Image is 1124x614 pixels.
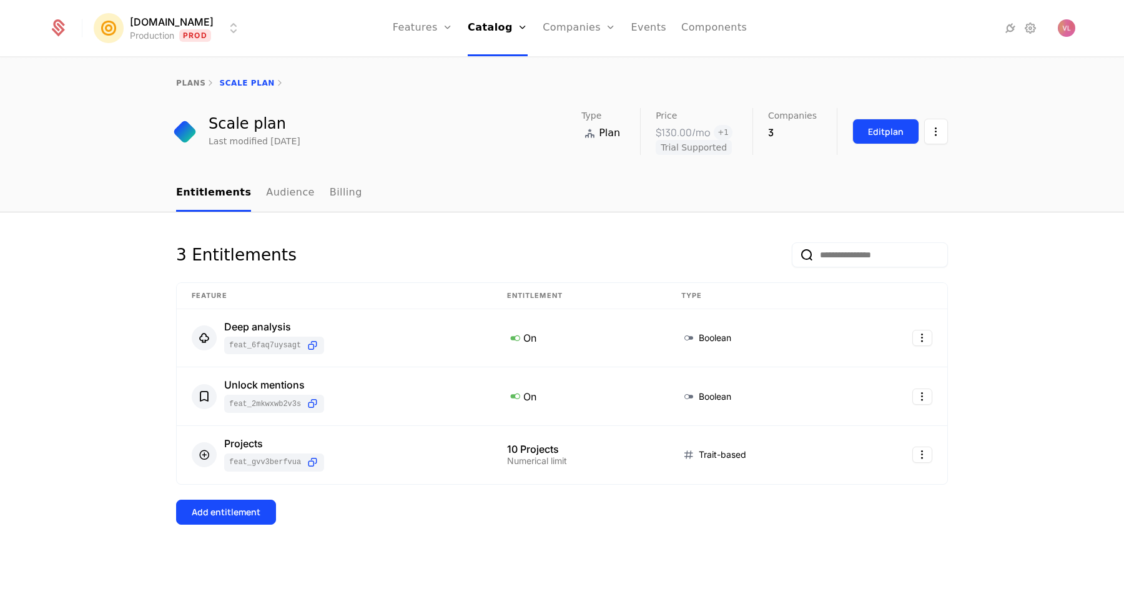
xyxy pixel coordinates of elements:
[130,29,174,42] div: Production
[599,126,620,141] span: Plan
[581,111,601,120] span: Type
[224,380,324,390] div: Unlock mentions
[492,283,666,309] th: Entitlement
[656,125,710,140] div: $130.00 /mo
[177,283,492,309] th: Feature
[229,399,301,409] span: feat_2mkwxWB2V3s
[1058,19,1075,37] button: Open user button
[97,14,241,42] button: Select environment
[507,444,651,454] div: 10 Projects
[699,448,746,461] span: Trait-based
[209,116,300,131] div: Scale plan
[666,283,850,309] th: Type
[179,29,211,42] span: Prod
[1023,21,1038,36] a: Settings
[192,506,260,518] div: Add entitlement
[507,457,651,465] div: Numerical limit
[714,125,732,140] span: + 1
[266,175,315,212] a: Audience
[176,175,948,212] nav: Main
[768,111,817,120] span: Companies
[176,175,362,212] ul: Choose Sub Page
[924,119,948,144] button: Select action
[1058,19,1075,37] img: Vlad Len
[176,500,276,525] button: Add entitlement
[229,457,301,467] span: feat_GvV3BerFvUA
[224,438,324,448] div: Projects
[868,126,904,138] div: Edit plan
[852,119,919,144] button: Editplan
[507,388,651,404] div: On
[176,79,205,87] a: plans
[130,14,214,29] span: [DOMAIN_NAME]
[912,389,932,405] button: Select action
[656,111,677,120] span: Price
[699,332,731,344] span: Boolean
[330,175,362,212] a: Billing
[176,242,297,267] div: 3 Entitlements
[912,330,932,346] button: Select action
[224,322,324,332] div: Deep analysis
[94,13,124,43] img: Mention.click
[229,340,301,350] span: feat_6FaQ7uySaGT
[699,390,731,403] span: Boolean
[912,447,932,463] button: Select action
[656,140,732,155] span: Trial Supported
[768,125,817,140] div: 3
[507,330,651,346] div: On
[209,135,300,147] div: Last modified [DATE]
[1003,21,1018,36] a: Integrations
[176,175,251,212] a: Entitlements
